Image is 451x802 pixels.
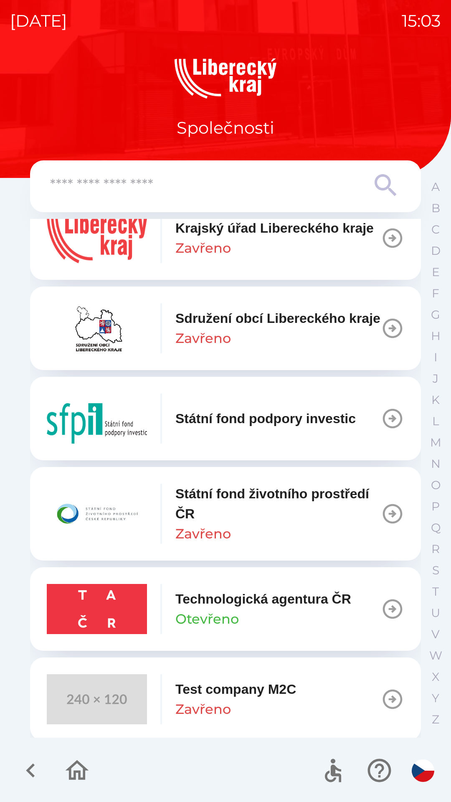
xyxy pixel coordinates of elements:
button: E [425,261,446,283]
img: b44e8ab4-953e-4c9f-9176-af0b6da26fbc.png [47,489,147,539]
p: K [431,393,440,407]
button: X [425,666,446,688]
button: F [425,283,446,304]
p: X [432,670,439,684]
p: T [432,584,439,599]
p: Technologická agentura ČR [175,589,351,609]
button: B [425,198,446,219]
p: R [431,542,440,556]
img: af2e9255-34a5-4ff9-bb1b-c3920c44139c.png [47,584,147,634]
button: L [425,411,446,432]
button: O [425,475,446,496]
p: D [431,244,441,258]
button: Krajský úřad Libereckého krajeZavřeno [30,196,421,280]
p: Test company M2C [175,679,296,699]
p: O [431,478,441,492]
p: V [431,627,440,642]
p: Y [432,691,439,706]
p: Zavřeno [175,699,231,719]
button: Z [425,709,446,730]
p: A [431,180,440,194]
p: C [431,222,440,237]
button: Y [425,688,446,709]
img: cs flag [412,759,434,782]
button: U [425,602,446,624]
button: R [425,538,446,560]
p: W [429,648,442,663]
button: H [425,325,446,347]
button: I [425,347,446,368]
p: B [431,201,440,216]
p: Státní fond podpory investic [175,409,356,429]
p: Zavřeno [175,328,231,348]
button: T [425,581,446,602]
p: Společnosti [177,115,274,140]
button: Státní fond podpory investic [30,377,421,460]
button: K [425,389,446,411]
img: Logo [30,58,421,99]
p: Zavřeno [175,524,231,544]
p: Zavřeno [175,238,231,258]
p: J [433,371,438,386]
button: W [425,645,446,666]
button: P [425,496,446,517]
button: Test company M2CZavřeno [30,657,421,741]
p: Sdružení obcí Libereckého kraje [175,308,380,328]
p: N [431,457,441,471]
p: I [434,350,437,365]
button: S [425,560,446,581]
img: 686d7c9a-945f-4c1d-b416-8e077d11bb46.png [47,393,147,444]
p: S [432,563,439,578]
p: Krajský úřad Libereckého kraje [175,218,374,238]
button: N [425,453,446,475]
img: 0a33d571-3e29-4f61-ae2b-717612721973.png [47,303,147,353]
p: 15:03 [402,8,441,33]
img: 240x120 [47,674,147,724]
p: [DATE] [10,8,67,33]
p: Z [432,712,439,727]
p: H [431,329,441,343]
p: Q [431,520,441,535]
p: G [431,307,440,322]
button: Technologická agentura ČROtevřeno [30,567,421,651]
button: G [425,304,446,325]
button: V [425,624,446,645]
img: 07ce41ef-ea83-468e-8cf2-bcfb02888d73.png [47,213,147,263]
p: M [430,435,441,450]
button: Státní fond životního prostředí ČRZavřeno [30,467,421,561]
button: M [425,432,446,453]
p: U [431,606,440,620]
button: A [425,176,446,198]
button: C [425,219,446,240]
p: E [432,265,440,279]
button: D [425,240,446,261]
p: F [432,286,439,301]
button: Sdružení obcí Libereckého krajeZavřeno [30,287,421,370]
p: Otevřeno [175,609,239,629]
button: J [425,368,446,389]
p: P [431,499,440,514]
button: Q [425,517,446,538]
p: L [432,414,439,429]
p: Státní fond životního prostředí ČR [175,484,381,524]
